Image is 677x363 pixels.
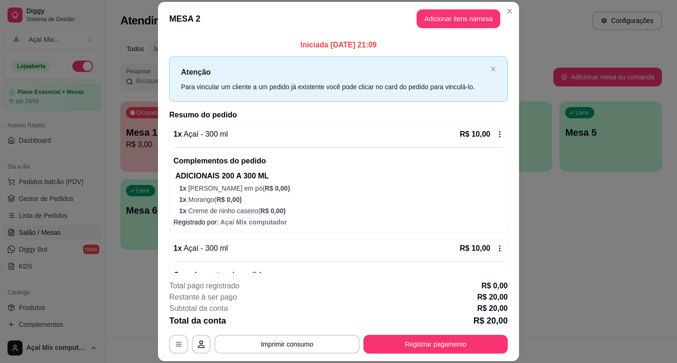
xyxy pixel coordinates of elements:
p: [PERSON_NAME] em pó ( [179,184,504,193]
p: Total da conta [169,314,226,327]
span: 1 x [179,185,188,192]
span: R$ 0,00 ) [260,207,286,215]
span: Açaí Mix computador [220,218,287,226]
p: R$ 20,00 [477,292,508,303]
p: Iniciada [DATE] 21:09 [169,39,508,51]
p: R$ 0,00 [481,280,508,292]
p: Restante à ser pago [169,292,237,303]
div: Para vincular um cliente a um pedido já existente você pode clicar no card do pedido para vinculá... [181,82,487,92]
p: Morango ( [179,195,504,204]
p: R$ 20,00 [473,314,508,327]
span: 1 x [179,196,188,203]
span: R$ 0,00 ) [216,196,242,203]
p: Complementos do pedido [173,270,504,281]
p: Total pago registrado [169,280,239,292]
p: Subtotal da conta [169,303,228,314]
p: ADICIONAIS 200 A 300 ML [175,170,504,182]
p: R$ 10,00 [460,129,490,140]
button: Close [502,4,517,19]
h2: Resumo do pedido [169,109,508,121]
span: Açaí - 300 ml [182,244,228,252]
button: Registrar pagamento [363,335,508,354]
p: 1 x [173,243,228,254]
header: MESA 2 [158,2,519,36]
p: R$ 20,00 [477,303,508,314]
p: Atenção [181,66,487,78]
button: close [490,66,496,72]
p: Creme de ninho caseiro ( [179,206,504,216]
p: Registrado por: [173,217,504,227]
button: Adicionar itens namesa [417,9,500,28]
button: Imprimir consumo [214,335,360,354]
span: R$ 0,00 ) [265,185,290,192]
span: Açaí - 300 ml [182,130,228,138]
span: 1 x [179,207,188,215]
p: R$ 10,00 [460,243,490,254]
p: Complementos do pedido [173,155,504,167]
p: 1 x [173,129,228,140]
